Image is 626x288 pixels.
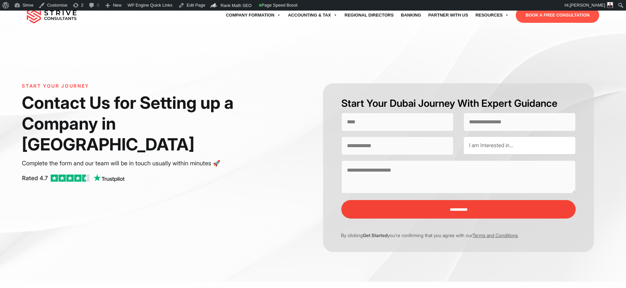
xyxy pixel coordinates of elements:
[516,8,599,23] a: BOOK A FREE CONSULTATION
[472,6,512,24] a: Resources
[22,92,272,155] h1: Contact Us for Setting up a Company in [GEOGRAPHIC_DATA]
[222,6,284,24] a: Company Formation
[341,6,397,24] a: Regional Directors
[397,6,425,24] a: Banking
[22,158,272,168] p: Complete the form and our team will be in touch usually within minutes 🚀
[22,83,272,89] h6: START YOUR JOURNEY
[472,232,518,238] a: Terms and Conditions
[220,3,252,8] span: Rank Math SEO
[570,3,605,8] span: [PERSON_NAME]
[284,6,341,24] a: Accounting & Tax
[313,83,604,252] form: Contact form
[336,232,571,239] p: By clicking you’re confirming that you agree with our .
[341,97,576,110] h2: Start Your Dubai Journey With Expert Guidance
[363,232,387,238] strong: Get Started
[27,7,76,23] img: main-logo.svg
[469,142,513,148] span: I am Interested in…
[425,6,472,24] a: Partner with Us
